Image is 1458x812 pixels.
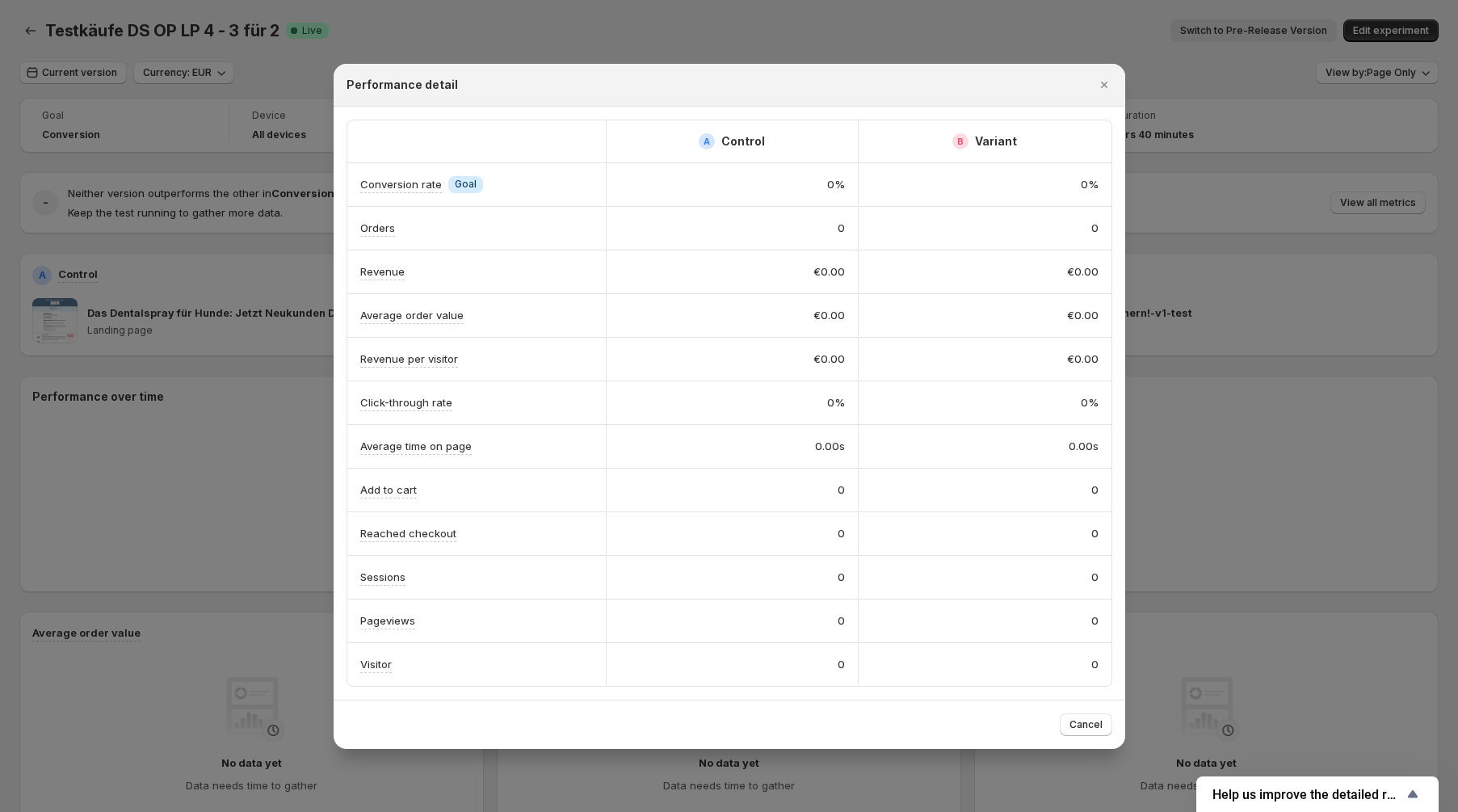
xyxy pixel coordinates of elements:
span: €0.00 [813,351,845,367]
span: 0 [838,525,845,541]
h2: Control [721,133,765,149]
p: Orders [360,220,395,236]
button: Show survey - Help us improve the detailed report for A/B campaigns [1212,785,1422,804]
h2: Performance detail [347,77,458,93]
h2: A [704,137,710,146]
p: Click-through rate [360,394,452,410]
span: 0.00s [1069,438,1099,454]
span: Cancel [1069,718,1103,731]
span: €0.00 [1067,263,1099,280]
span: 0% [827,176,845,192]
span: 0 [1091,569,1099,585]
span: 0 [838,220,845,236]
h2: B [957,137,964,146]
span: €0.00 [813,307,845,323]
p: Add to cart [360,482,417,498]
button: Close [1093,74,1116,96]
span: €0.00 [1067,351,1099,367]
p: Average time on page [360,438,472,454]
span: 0 [1091,482,1099,498]
button: Cancel [1060,713,1112,736]
p: Average order value [360,307,464,323]
span: Help us improve the detailed report for A/B campaigns [1212,787,1403,802]
span: €0.00 [1067,307,1099,323]
span: 0% [827,394,845,410]
span: 0 [1091,612,1099,629]
span: 0 [838,612,845,629]
p: Visitor [360,656,392,672]
span: 0 [838,569,845,585]
p: Conversion rate [360,176,442,192]
span: 0% [1081,176,1099,192]
span: Goal [455,178,477,191]
span: 0 [1091,656,1099,672]
p: Reached checkout [360,525,456,541]
span: 0 [1091,220,1099,236]
p: Revenue per visitor [360,351,458,367]
span: 0.00s [815,438,845,454]
p: Revenue [360,263,405,280]
span: 0 [1091,525,1099,541]
p: Pageviews [360,612,415,629]
span: 0% [1081,394,1099,410]
p: Sessions [360,569,405,585]
h2: Variant [975,133,1017,149]
span: €0.00 [813,263,845,280]
span: 0 [838,482,845,498]
span: 0 [838,656,845,672]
